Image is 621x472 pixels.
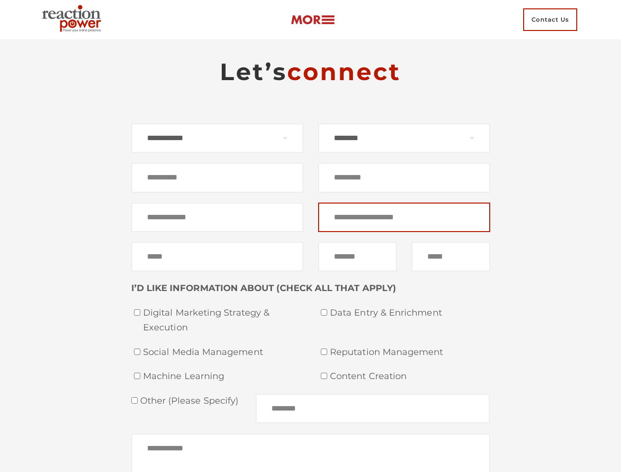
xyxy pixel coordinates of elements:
[138,395,239,406] span: Other (please specify)
[330,369,490,384] span: Content Creation
[523,8,577,31] span: Contact Us
[38,2,109,37] img: Executive Branding | Personal Branding Agency
[143,306,303,335] span: Digital Marketing Strategy & Execution
[131,283,396,294] strong: I’D LIKE INFORMATION ABOUT (CHECK ALL THAT APPLY)
[287,58,401,86] span: connect
[131,57,490,87] h2: Let’s
[330,345,490,360] span: Reputation Management
[330,306,490,321] span: Data Entry & Enrichment
[291,14,335,26] img: more-btn.png
[143,345,303,360] span: Social Media Management
[143,369,303,384] span: Machine Learning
